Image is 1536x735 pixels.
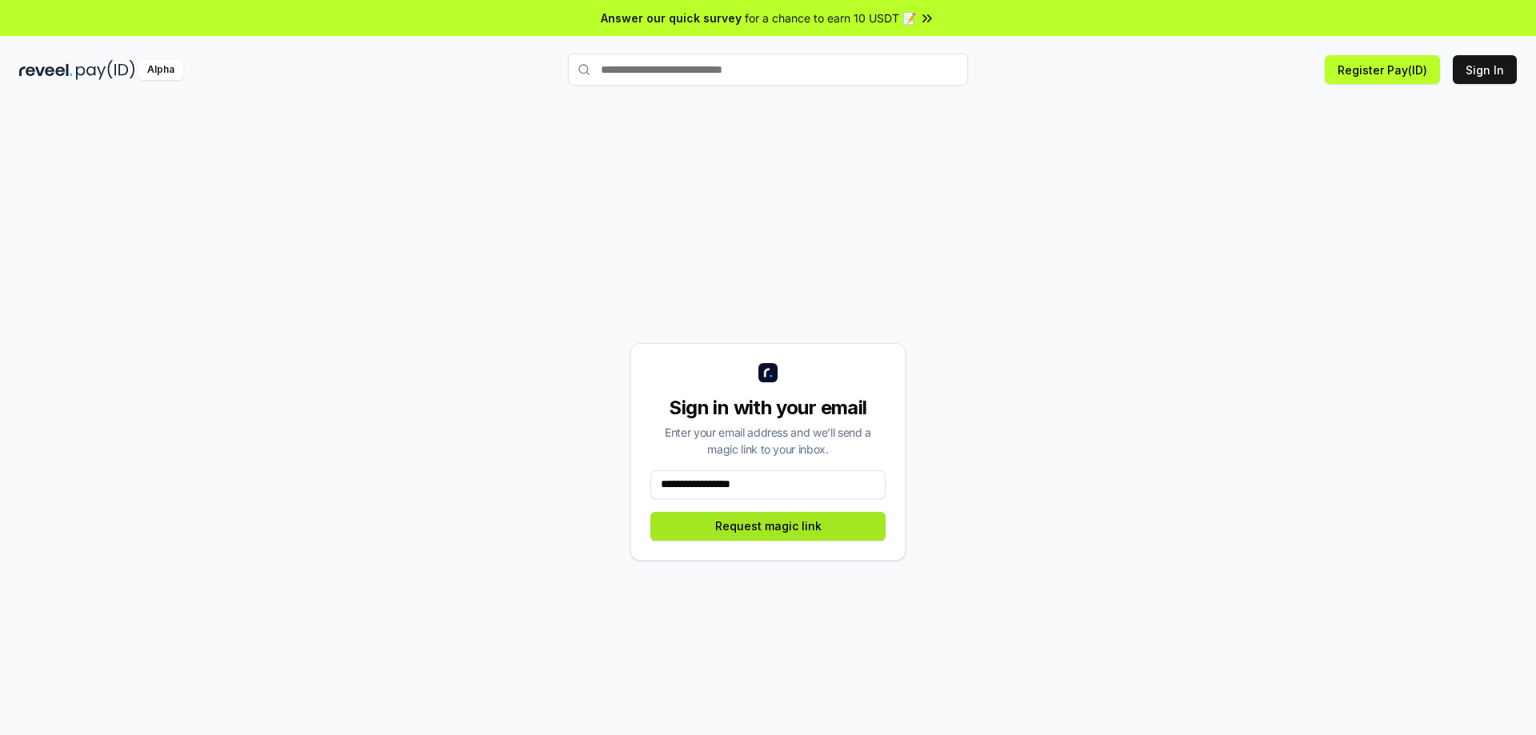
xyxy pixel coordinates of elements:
[650,395,886,421] div: Sign in with your email
[138,60,183,80] div: Alpha
[1453,55,1517,84] button: Sign In
[1325,55,1440,84] button: Register Pay(ID)
[601,10,742,26] span: Answer our quick survey
[650,512,886,541] button: Request magic link
[650,424,886,457] div: Enter your email address and we’ll send a magic link to your inbox.
[745,10,916,26] span: for a chance to earn 10 USDT 📝
[76,60,135,80] img: pay_id
[758,363,778,382] img: logo_small
[19,60,73,80] img: reveel_dark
